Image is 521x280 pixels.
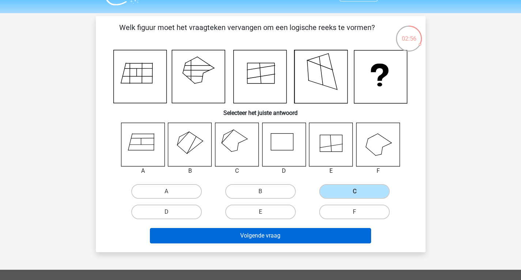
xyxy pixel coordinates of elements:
div: C [209,167,265,175]
h6: Selecteer het juiste antwoord [107,104,414,116]
label: C [319,184,390,199]
button: Volgende vraag [150,228,371,243]
label: B [225,184,296,199]
div: E [303,167,359,175]
p: Welk figuur moet het vraagteken vervangen om een logische reeks te vormen? [107,22,386,44]
label: D [131,205,202,219]
div: F [351,167,406,175]
div: D [257,167,312,175]
label: E [225,205,296,219]
div: 02:56 [395,25,423,43]
div: A [116,167,171,175]
label: F [319,205,390,219]
div: B [162,167,218,175]
label: A [131,184,202,199]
